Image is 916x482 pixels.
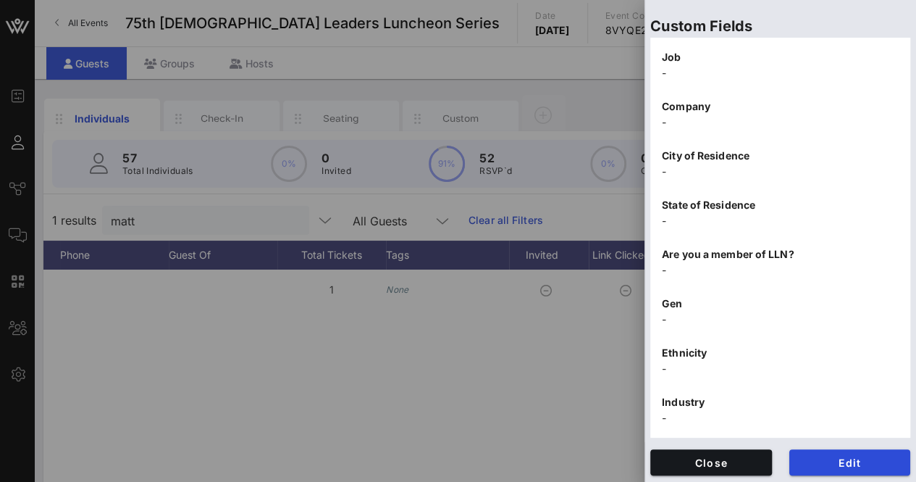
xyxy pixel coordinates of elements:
p: - [662,65,899,81]
p: Are you a member of LLN? [662,246,899,262]
p: City of Residence [662,148,899,164]
p: Company [662,99,899,115]
p: - [662,410,899,426]
button: Close [650,449,772,475]
p: Job [662,49,899,65]
p: Industry [662,394,899,410]
span: Edit [801,457,899,469]
p: - [662,361,899,377]
p: - [662,312,899,328]
p: Custom Fields [650,14,910,38]
p: Ethnicity [662,345,899,361]
p: - [662,164,899,180]
p: Gen [662,296,899,312]
p: - [662,262,899,278]
span: Close [662,457,760,469]
button: Edit [789,449,911,475]
p: - [662,115,899,130]
p: - [662,213,899,229]
p: State of Residence [662,197,899,213]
